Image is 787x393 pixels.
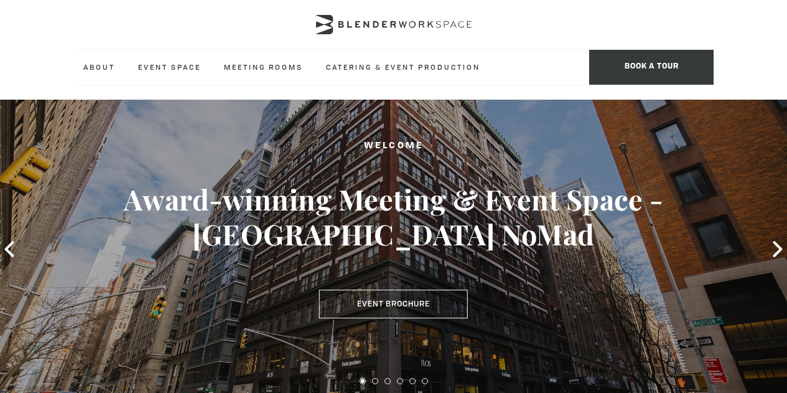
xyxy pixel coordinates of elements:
h2: Welcome [39,138,748,154]
h3: Award-winning Meeting & Event Space - [GEOGRAPHIC_DATA] NoMad [39,182,748,252]
span: Book a tour [589,50,714,85]
a: About [73,50,125,84]
a: Event Brochure [319,290,468,318]
a: Meeting Rooms [214,50,313,84]
iframe: Chat Widget [725,333,787,393]
a: Event Space [128,50,211,84]
a: Catering & Event Production [316,50,490,84]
